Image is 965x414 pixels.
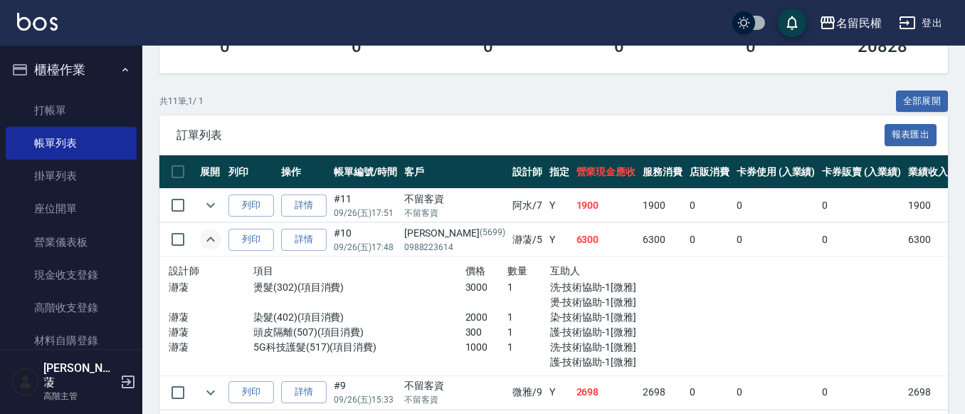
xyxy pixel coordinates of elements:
[43,390,116,403] p: 高階主管
[550,310,677,325] p: 染-技術協助-1[微雅]
[546,376,573,409] td: Y
[733,376,819,409] td: 0
[200,229,221,250] button: expand row
[550,265,581,276] span: 互助人
[509,155,546,189] th: 設計師
[159,95,204,108] p: 共 11 筆, 1 / 1
[573,223,640,257] td: 6300
[352,36,362,56] h3: 0
[281,195,327,217] a: 詳情
[465,280,508,295] p: 3000
[330,223,401,257] td: #10
[686,155,733,189] th: 店販消費
[196,155,225,189] th: 展開
[334,207,397,219] p: 09/26 (五) 17:51
[6,259,137,291] a: 現金收支登錄
[836,14,882,32] div: 名留民權
[507,325,550,340] p: 1
[509,376,546,409] td: 微雅 /9
[639,223,686,257] td: 6300
[905,223,951,257] td: 6300
[169,310,253,325] p: 瀞蓤
[220,36,230,56] h3: 0
[465,310,508,325] p: 2000
[818,189,905,222] td: 0
[546,155,573,189] th: 指定
[573,376,640,409] td: 2698
[905,376,951,409] td: 2698
[6,324,137,357] a: 材料自購登錄
[6,51,137,88] button: 櫃檯作業
[281,229,327,251] a: 詳情
[480,226,505,241] p: (5699)
[465,340,508,355] p: 1000
[686,189,733,222] td: 0
[6,94,137,127] a: 打帳單
[573,155,640,189] th: 營業現金應收
[507,310,550,325] p: 1
[278,155,330,189] th: 操作
[465,325,508,340] p: 300
[818,155,905,189] th: 卡券販賣 (入業績)
[169,265,199,276] span: 設計師
[169,340,253,355] p: 瀞蓤
[17,13,58,31] img: Logo
[176,128,885,143] span: 訂單列表
[11,368,40,396] img: Person
[550,325,677,340] p: 護-技術協助-1[微雅]
[404,241,505,254] p: 0988223614
[404,378,505,393] div: 不留客資
[746,36,756,56] h3: 0
[550,280,677,295] p: 洗-技術協助-1[微雅]
[614,36,624,56] h3: 0
[6,192,137,225] a: 座位開單
[334,241,397,254] p: 09/26 (五) 17:48
[330,376,401,409] td: #9
[253,310,465,325] p: 染髮(402)(項目消費)
[905,155,951,189] th: 業績收入
[404,207,505,219] p: 不留客資
[818,376,905,409] td: 0
[404,393,505,406] p: 不留客資
[228,195,274,217] button: 列印
[253,265,274,276] span: 項目
[404,226,505,241] div: [PERSON_NAME]
[200,382,221,403] button: expand row
[6,226,137,259] a: 營業儀表板
[483,36,493,56] h3: 0
[893,10,948,36] button: 登出
[43,361,116,390] h5: [PERSON_NAME]蓤
[885,128,937,141] a: 報表匯出
[818,223,905,257] td: 0
[550,355,677,370] p: 護-技術協助-1[微雅]
[813,9,887,38] button: 名留民權
[905,189,951,222] td: 1900
[639,189,686,222] td: 1900
[253,280,465,295] p: 燙髮(302)(項目消費)
[507,280,550,295] p: 1
[200,195,221,216] button: expand row
[639,376,686,409] td: 2698
[885,124,937,146] button: 報表匯出
[404,192,505,207] div: 不留客資
[253,325,465,340] p: 頭皮隔離(507)(項目消費)
[228,229,274,251] button: 列印
[733,189,819,222] td: 0
[281,381,327,403] a: 詳情
[169,325,253,340] p: 瀞蓤
[465,265,486,276] span: 價格
[507,265,528,276] span: 數量
[228,381,274,403] button: 列印
[225,155,278,189] th: 列印
[509,189,546,222] td: 阿水 /7
[330,189,401,222] td: #11
[686,223,733,257] td: 0
[550,295,677,310] p: 燙-技術協助-1[微雅]
[334,393,397,406] p: 09/26 (五) 15:33
[546,223,573,257] td: Y
[401,155,509,189] th: 客戶
[253,340,465,355] p: 5G科技護髮(517)(項目消費)
[6,127,137,160] a: 帳單列表
[573,189,640,222] td: 1900
[546,189,573,222] td: Y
